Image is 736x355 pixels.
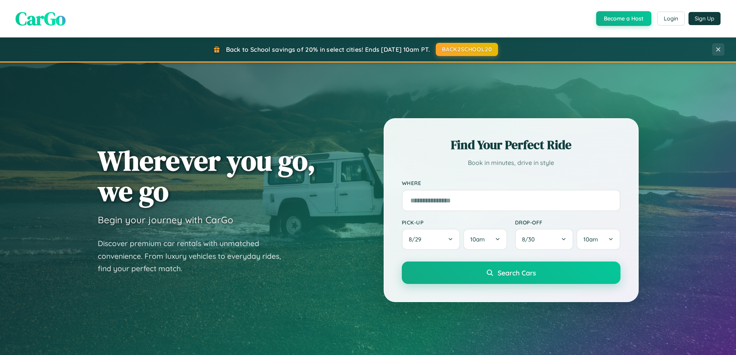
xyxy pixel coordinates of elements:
span: Search Cars [498,268,536,277]
label: Pick-up [402,219,507,226]
h3: Begin your journey with CarGo [98,214,233,226]
span: 10am [470,236,485,243]
p: Discover premium car rentals with unmatched convenience. From luxury vehicles to everyday rides, ... [98,237,291,275]
h1: Wherever you go, we go [98,145,316,206]
span: 8 / 29 [409,236,425,243]
button: Become a Host [596,11,651,26]
button: Search Cars [402,262,620,284]
button: 8/30 [515,229,574,250]
button: Sign Up [688,12,721,25]
span: 10am [583,236,598,243]
label: Where [402,180,620,187]
button: BACK2SCHOOL20 [436,43,498,56]
button: 10am [576,229,620,250]
label: Drop-off [515,219,620,226]
h2: Find Your Perfect Ride [402,136,620,153]
button: 8/29 [402,229,461,250]
button: Login [657,12,685,25]
p: Book in minutes, drive in style [402,157,620,168]
span: Back to School savings of 20% in select cities! Ends [DATE] 10am PT. [226,46,430,53]
span: 8 / 30 [522,236,539,243]
button: 10am [463,229,507,250]
span: CarGo [15,6,66,31]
